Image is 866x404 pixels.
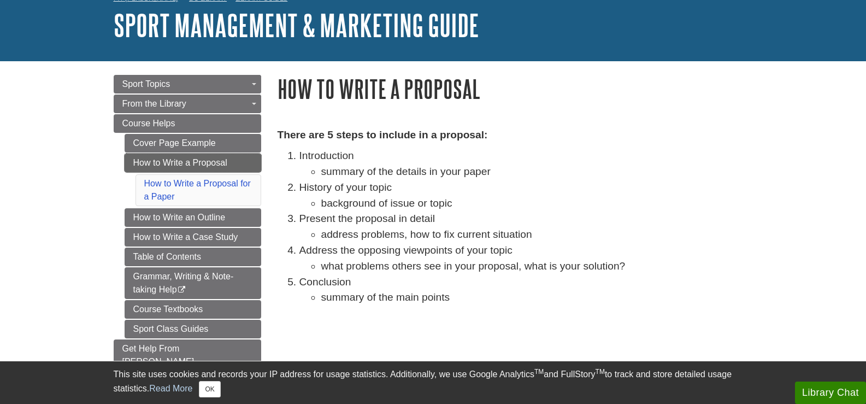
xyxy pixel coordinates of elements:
div: Guide Page Menu [114,75,261,371]
a: Course Helps [114,114,261,133]
li: History of your topic [299,180,753,212]
h1: How to Write a Proposal [278,75,753,103]
a: Read More [149,384,192,393]
sup: TM [534,368,544,376]
li: Present the proposal in detail [299,211,753,243]
li: background of issue or topic [321,196,753,212]
a: From the Library [114,95,261,113]
span: Course Helps [122,119,175,128]
strong: There are 5 steps to include in a proposal: [278,129,488,140]
a: How to Write a Proposal for a Paper [144,179,251,201]
a: How to Write an Outline [125,208,261,227]
li: summary of the details in your paper [321,164,753,180]
a: Grammar, Writing & Note-taking Help [125,267,261,299]
a: How to Write a Case Study [125,228,261,247]
li: address problems, how to fix current situation [321,227,753,243]
button: Library Chat [795,382,866,404]
li: Conclusion [299,274,753,306]
li: Introduction [299,148,753,180]
button: Close [199,381,220,397]
span: From the Library [122,99,186,108]
li: summary of the main points [321,290,753,306]
li: Address the opposing viewpoints of your topic [299,243,753,274]
div: This site uses cookies and records your IP address for usage statistics. Additionally, we use Goo... [114,368,753,397]
a: Course Textbooks [125,300,261,319]
a: Table of Contents [125,248,261,266]
i: This link opens in a new window [177,286,186,294]
a: Sport Management & Marketing Guide [114,8,479,42]
a: How to Write a Proposal [125,154,261,172]
a: Sport Topics [114,75,261,93]
span: Sport Topics [122,79,170,89]
a: Get Help From [PERSON_NAME] [114,339,261,371]
span: Get Help From [PERSON_NAME] [122,344,195,366]
sup: TM [596,368,605,376]
a: Sport Class Guides [125,320,261,338]
li: what problems others see in your proposal, what is your solution? [321,259,753,274]
a: Cover Page Example [125,134,261,153]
